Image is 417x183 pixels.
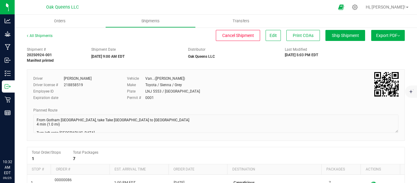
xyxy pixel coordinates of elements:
[145,89,200,94] div: LNJ 5553 / [GEOGRAPHIC_DATA]
[5,44,11,50] inline-svg: Manufacturing
[27,34,53,38] a: All Shipments
[216,30,260,41] button: Cancel Shipment
[169,164,227,175] th: Order date
[27,47,82,52] span: Shipment #
[334,1,348,13] span: Open Ecommerce Menu
[332,33,359,38] span: Ship Shipment
[46,18,74,24] span: Orders
[3,159,12,176] p: 10:32 AM EDT
[3,176,12,180] p: 09/25
[188,54,215,59] strong: Oak Queens LLC
[145,82,182,88] div: Toyota / Sienna / Grey
[361,164,400,175] th: Actions
[127,82,145,88] label: Make
[32,150,61,155] span: Total Order/Stops
[73,150,98,155] span: Total Packages
[33,82,64,88] label: Driver license #
[321,164,361,175] th: Packages
[33,108,57,112] span: Planned Route
[91,54,125,59] strong: [DATE] 9:00 AM EDT
[270,33,277,38] span: Edit
[196,15,286,27] a: Transfers
[6,134,24,152] iframe: Resource center
[33,95,64,101] label: Expiration date
[266,30,281,41] button: Edit
[127,89,145,94] label: Plate
[285,47,307,52] label: Last Modified
[285,53,318,57] strong: [DATE] 5:03 PM EDT
[5,110,11,116] inline-svg: Reports
[64,82,83,88] div: 218858519
[5,97,11,103] inline-svg: Retail
[224,18,258,24] span: Transfers
[5,70,11,76] inline-svg: Inventory
[366,5,405,9] span: Hi, [PERSON_NAME]!
[46,5,79,10] span: Oak Queens LLC
[32,156,34,161] strong: 1
[51,164,110,175] th: Order #
[227,164,321,175] th: Destination
[325,30,365,41] button: Ship Shipment
[91,47,116,52] label: Shipment Date
[110,164,169,175] th: Est. arrival time
[64,76,92,81] div: [PERSON_NAME]
[15,15,105,27] a: Orders
[351,4,359,10] div: Manage settings
[33,89,64,94] label: Employee ID
[33,76,64,81] label: Driver
[133,18,168,24] span: Shipments
[105,15,196,27] a: Shipments
[371,30,405,41] button: Export PDF
[222,33,254,38] span: Cancel Shipment
[27,53,52,57] strong: 20250924-001
[27,58,54,63] strong: Manifest printed
[127,95,145,101] label: Permit #
[27,164,51,175] th: Stop #
[127,76,145,81] label: Vehicle
[374,72,399,97] img: Scan me!
[145,95,154,101] div: 0001
[5,57,11,63] inline-svg: Inbound
[73,156,75,161] strong: 7
[188,47,205,52] label: Distributor
[286,30,320,41] button: Print COAs
[5,83,11,90] inline-svg: Outbound
[376,33,400,38] span: Export PDF
[293,33,314,38] span: Print COAs
[5,31,11,37] inline-svg: Grow
[5,18,11,24] inline-svg: Analytics
[145,76,185,81] div: Van...([PERSON_NAME])
[374,72,399,97] qrcode: 20250924-001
